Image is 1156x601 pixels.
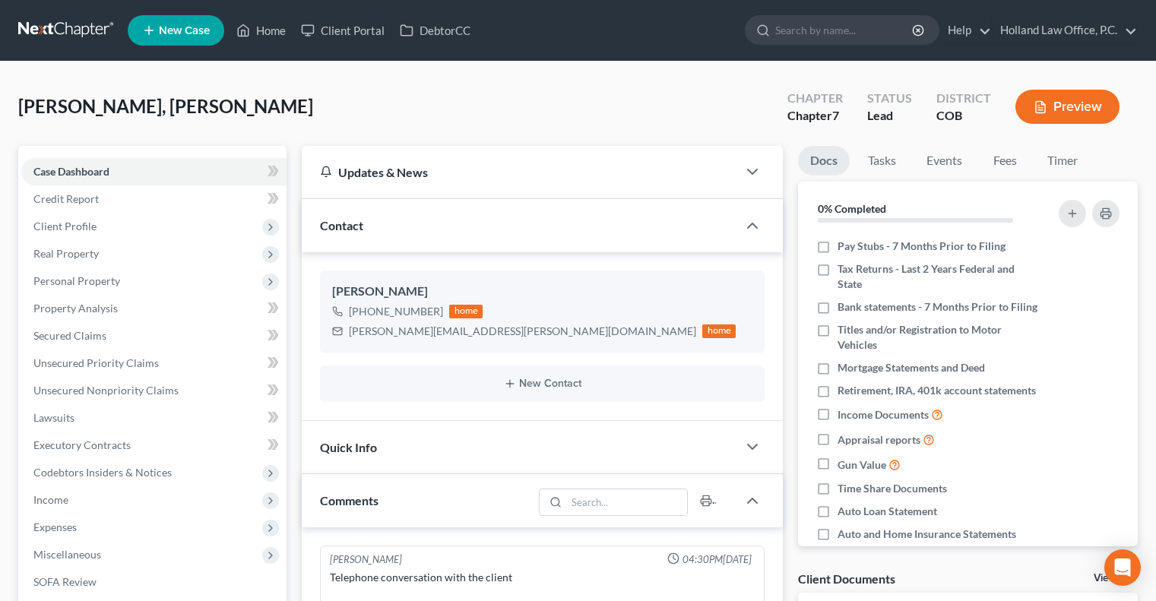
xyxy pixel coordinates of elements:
[21,568,287,596] a: SOFA Review
[914,146,974,176] a: Events
[33,575,97,588] span: SOFA Review
[838,360,985,375] span: Mortgage Statements and Deed
[838,481,947,496] span: Time Share Documents
[21,185,287,213] a: Credit Report
[936,90,991,107] div: District
[332,283,752,301] div: [PERSON_NAME]
[349,324,696,339] div: [PERSON_NAME][EMAIL_ADDRESS][PERSON_NAME][DOMAIN_NAME]
[392,17,478,44] a: DebtorCC
[33,247,99,260] span: Real Property
[33,548,101,561] span: Miscellaneous
[18,95,313,117] span: [PERSON_NAME], [PERSON_NAME]
[818,202,886,215] strong: 0% Completed
[33,220,97,232] span: Client Profile
[702,324,736,338] div: home
[867,90,912,107] div: Status
[21,158,287,185] a: Case Dashboard
[33,438,131,451] span: Executory Contracts
[349,304,443,319] div: [PHONE_NUMBER]
[320,440,377,454] span: Quick Info
[832,108,839,122] span: 7
[21,295,287,322] a: Property Analysis
[33,274,120,287] span: Personal Property
[993,17,1137,44] a: Holland Law Office, P.C.
[838,504,937,519] span: Auto Loan Statement
[293,17,392,44] a: Client Portal
[940,17,991,44] a: Help
[21,350,287,377] a: Unsecured Priority Claims
[838,239,1006,254] span: Pay Stubs - 7 Months Prior to Filing
[787,107,843,125] div: Chapter
[229,17,293,44] a: Home
[33,302,118,315] span: Property Analysis
[838,527,1016,542] span: Auto and Home Insurance Statements
[567,489,688,515] input: Search...
[838,457,886,473] span: Gun Value
[838,299,1037,315] span: Bank statements - 7 Months Prior to Filing
[33,329,106,342] span: Secured Claims
[1104,549,1141,586] div: Open Intercom Messenger
[330,552,402,567] div: [PERSON_NAME]
[33,192,99,205] span: Credit Report
[838,383,1036,398] span: Retirement, IRA, 401k account statements
[798,571,895,587] div: Client Documents
[980,146,1029,176] a: Fees
[33,466,172,479] span: Codebtors Insiders & Notices
[449,305,483,318] div: home
[33,493,68,506] span: Income
[856,146,908,176] a: Tasks
[320,164,719,180] div: Updates & News
[21,432,287,459] a: Executory Contracts
[320,493,378,508] span: Comments
[33,520,77,533] span: Expenses
[33,411,74,424] span: Lawsuits
[1035,146,1090,176] a: Timer
[867,107,912,125] div: Lead
[33,356,159,369] span: Unsecured Priority Claims
[838,261,1040,292] span: Tax Returns - Last 2 Years Federal and State
[21,404,287,432] a: Lawsuits
[798,146,850,176] a: Docs
[320,218,363,232] span: Contact
[33,384,179,397] span: Unsecured Nonpriority Claims
[683,552,752,567] span: 04:30PM[DATE]
[21,322,287,350] a: Secured Claims
[838,432,920,448] span: Appraisal reports
[332,378,752,390] button: New Contact
[1094,573,1132,584] a: View All
[21,377,287,404] a: Unsecured Nonpriority Claims
[838,322,1040,353] span: Titles and/or Registration to Motor Vehicles
[787,90,843,107] div: Chapter
[1015,90,1120,124] button: Preview
[936,107,991,125] div: COB
[33,165,109,178] span: Case Dashboard
[838,407,929,422] span: Income Documents
[775,16,914,44] input: Search by name...
[159,25,210,36] span: New Case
